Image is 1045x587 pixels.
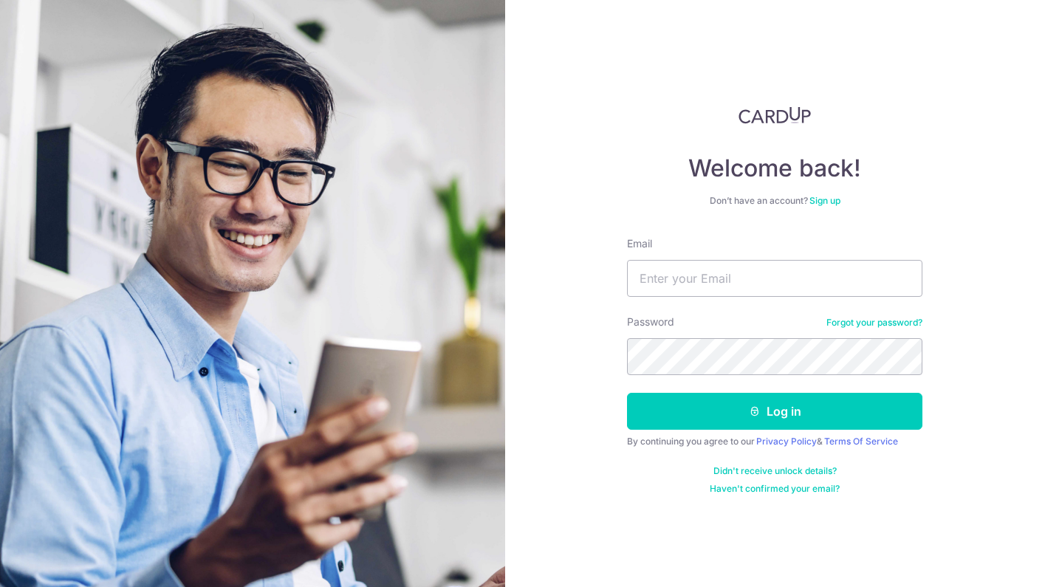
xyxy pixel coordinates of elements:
[824,436,898,447] a: Terms Of Service
[627,236,652,251] label: Email
[809,195,840,206] a: Sign up
[627,195,922,207] div: Don’t have an account?
[710,483,840,495] a: Haven't confirmed your email?
[713,465,837,477] a: Didn't receive unlock details?
[739,106,811,124] img: CardUp Logo
[627,260,922,297] input: Enter your Email
[756,436,817,447] a: Privacy Policy
[627,393,922,430] button: Log in
[826,317,922,329] a: Forgot your password?
[627,436,922,447] div: By continuing you agree to our &
[627,315,674,329] label: Password
[627,154,922,183] h4: Welcome back!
